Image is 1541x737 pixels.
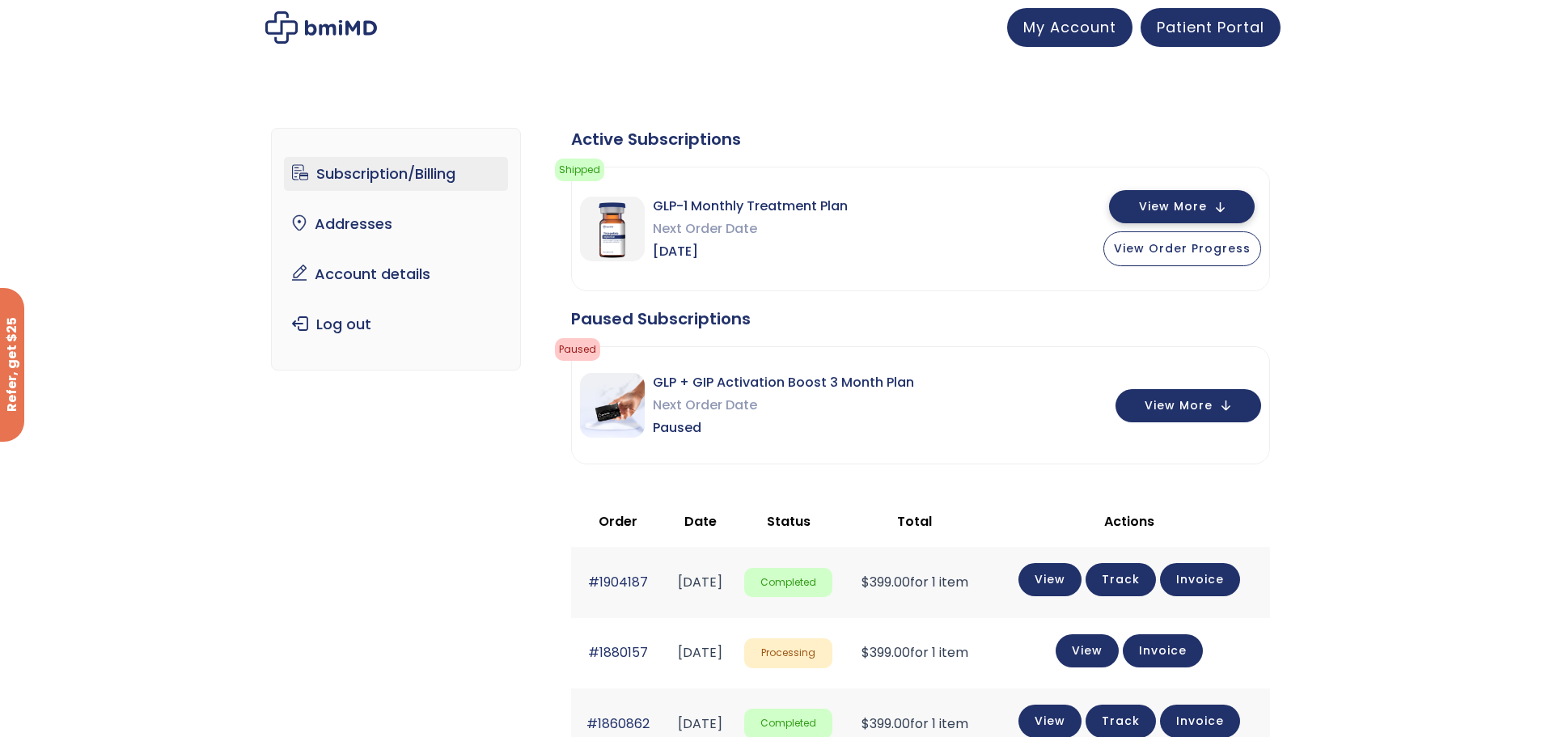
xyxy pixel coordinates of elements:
[862,643,870,662] span: $
[653,218,848,240] span: Next Order Date
[653,417,914,439] span: Paused
[862,573,910,591] span: 399.00
[284,207,508,241] a: Addresses
[1116,389,1261,422] button: View More
[580,373,645,438] img: GLP + GIP Activation Boost 3 Month Plan
[840,618,988,688] td: for 1 item
[1160,563,1240,596] a: Invoice
[1139,201,1207,212] span: View More
[271,128,521,371] nav: Account pages
[684,512,717,531] span: Date
[580,197,645,261] img: GLP-1 Monthly Treatment Plan
[1018,563,1082,596] a: View
[1007,8,1132,47] a: My Account
[744,568,832,598] span: Completed
[678,643,722,662] time: [DATE]
[599,512,637,531] span: Order
[555,338,600,361] span: Paused
[1141,8,1281,47] a: Patient Portal
[571,307,1270,330] div: Paused Subscriptions
[588,643,648,662] a: #1880157
[653,371,914,394] span: GLP + GIP Activation Boost 3 Month Plan
[862,714,870,733] span: $
[1123,634,1203,667] a: Invoice
[744,638,832,668] span: Processing
[1056,634,1119,667] a: View
[653,195,848,218] span: GLP-1 Monthly Treatment Plan
[862,573,870,591] span: $
[1145,400,1213,411] span: View More
[1114,240,1251,256] span: View Order Progress
[1109,190,1255,223] button: View More
[284,307,508,341] a: Log out
[653,240,848,263] span: [DATE]
[897,512,932,531] span: Total
[1086,563,1156,596] a: Track
[571,128,1270,150] div: Active Subscriptions
[678,714,722,733] time: [DATE]
[1023,17,1116,37] span: My Account
[588,573,648,591] a: #1904187
[767,512,811,531] span: Status
[862,643,910,662] span: 399.00
[555,159,604,181] span: Shipped
[284,157,508,191] a: Subscription/Billing
[862,714,910,733] span: 399.00
[284,257,508,291] a: Account details
[586,714,650,733] a: #1860862
[265,11,377,44] img: My account
[840,547,988,617] td: for 1 item
[678,573,722,591] time: [DATE]
[653,394,914,417] span: Next Order Date
[1103,231,1261,266] button: View Order Progress
[1157,17,1264,37] span: Patient Portal
[1104,512,1154,531] span: Actions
